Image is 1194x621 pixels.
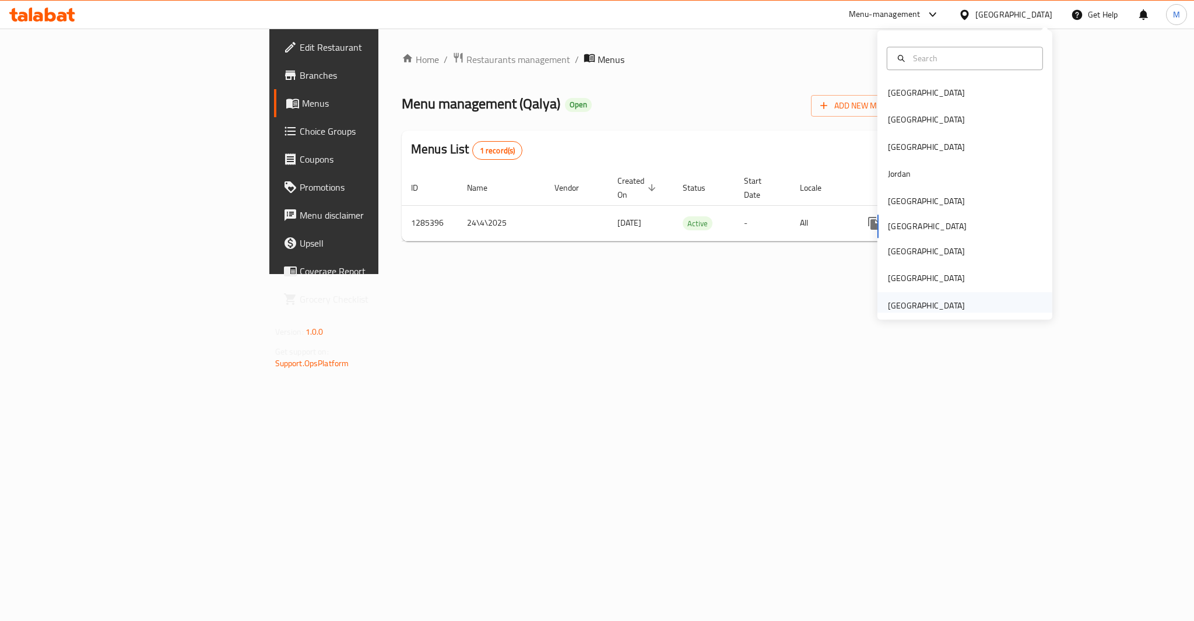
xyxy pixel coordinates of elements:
span: Menus [302,96,459,110]
span: Upsell [300,236,459,250]
button: more [860,209,888,237]
span: Start Date [744,174,777,202]
div: [GEOGRAPHIC_DATA] [888,114,965,127]
span: 1 record(s) [473,145,522,156]
div: Menu-management [849,8,921,22]
a: Coupons [274,145,469,173]
a: Menus [274,89,469,117]
span: Menu disclaimer [300,208,459,222]
div: [GEOGRAPHIC_DATA] [888,272,965,285]
span: Coverage Report [300,264,459,278]
a: Menu disclaimer [274,201,469,229]
span: Grocery Checklist [300,292,459,306]
a: Restaurants management [452,52,570,67]
div: [GEOGRAPHIC_DATA] [888,299,965,312]
td: 24\4\2025 [458,205,545,241]
span: Branches [300,68,459,82]
span: Menus [598,52,624,66]
span: Created On [617,174,659,202]
a: Branches [274,61,469,89]
span: Get support on: [275,344,329,359]
span: Vendor [554,181,594,195]
span: Open [565,100,592,110]
span: Locale [800,181,837,195]
td: - [735,205,791,241]
span: Restaurants management [466,52,570,66]
span: M [1173,8,1180,21]
span: [DATE] [617,215,641,230]
button: Add New Menu [811,95,901,117]
div: [GEOGRAPHIC_DATA] [888,245,965,258]
div: Open [565,98,592,112]
div: Jordan [888,167,911,180]
li: / [575,52,579,66]
span: ID [411,181,433,195]
div: [GEOGRAPHIC_DATA] [888,141,965,153]
div: Active [683,216,712,230]
div: Total records count [472,141,523,160]
a: Grocery Checklist [274,285,469,313]
span: Choice Groups [300,124,459,138]
h2: Menus List [411,141,522,160]
td: All [791,205,851,241]
span: Name [467,181,503,195]
span: Version: [275,324,304,339]
nav: breadcrumb [402,52,901,67]
input: Search [908,52,1035,65]
span: Add New Menu [820,99,892,113]
span: Edit Restaurant [300,40,459,54]
div: [GEOGRAPHIC_DATA] [888,86,965,99]
th: Actions [851,170,981,206]
a: Edit Restaurant [274,33,469,61]
span: Active [683,217,712,230]
span: Menu management ( Qalya ) [402,90,560,117]
table: enhanced table [402,170,981,241]
a: Coverage Report [274,257,469,285]
span: Coupons [300,152,459,166]
a: Upsell [274,229,469,257]
div: [GEOGRAPHIC_DATA] [975,8,1052,21]
span: 1.0.0 [305,324,324,339]
div: Export file [869,136,897,164]
span: Status [683,181,721,195]
a: Choice Groups [274,117,469,145]
span: Promotions [300,180,459,194]
div: [GEOGRAPHIC_DATA] [888,195,965,208]
a: Support.OpsPlatform [275,356,349,371]
a: Promotions [274,173,469,201]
